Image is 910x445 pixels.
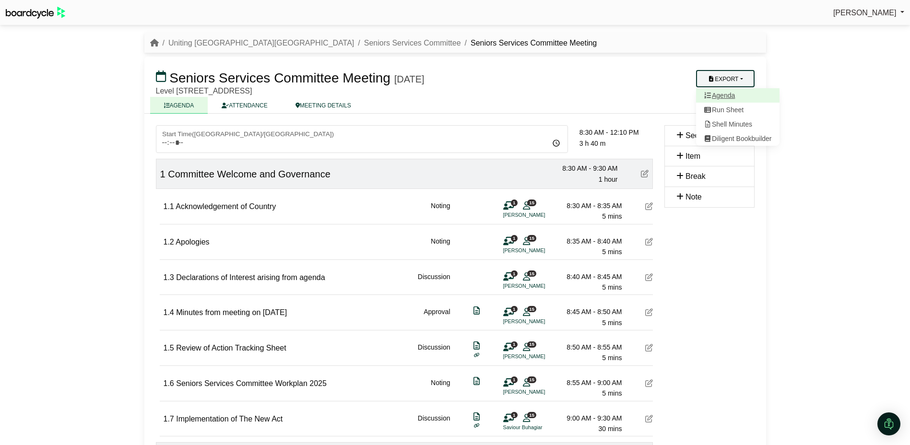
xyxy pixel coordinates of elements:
span: Section [685,131,711,140]
div: 8:45 AM - 8:50 AM [555,306,622,317]
a: Uniting [GEOGRAPHIC_DATA][GEOGRAPHIC_DATA] [168,39,354,47]
li: Saviour Buhagiar [503,423,575,432]
span: 1.2 [164,238,174,246]
li: [PERSON_NAME] [503,388,575,396]
li: [PERSON_NAME] [503,211,575,219]
span: [PERSON_NAME] [833,9,897,17]
div: Discussion [418,271,450,293]
div: 8:55 AM - 9:00 AM [555,377,622,388]
span: Declarations of Interest arising from agenda [176,273,325,281]
a: [PERSON_NAME] [833,7,904,19]
span: 1.6 [164,379,174,387]
div: [DATE] [394,73,425,85]
a: MEETING DETAILS [282,97,365,114]
span: Review of Action Tracking Sheet [176,344,286,352]
div: Discussion [418,342,450,363]
div: 8:35 AM - 8:40 AM [555,236,622,246]
li: [PERSON_NAME] [503,246,575,255]
span: 30 mins [598,425,622,433]
div: Discussion [418,413,450,434]
div: Noting [431,200,450,222]
span: Apologies [176,238,209,246]
span: 1 [511,412,518,418]
span: Break [685,172,706,180]
span: 1.3 [164,273,174,281]
span: Seniors Services Committee Workplan 2025 [176,379,327,387]
span: 5 mins [602,389,622,397]
span: 1 [511,341,518,348]
div: 8:30 AM - 8:35 AM [555,200,622,211]
a: Shell Minutes [696,117,780,131]
span: 1 [511,376,518,383]
li: [PERSON_NAME] [503,317,575,326]
div: 8:30 AM - 12:10 PM [579,127,653,138]
span: 5 mins [602,354,622,362]
div: Noting [431,377,450,399]
span: 1.4 [164,308,174,316]
span: Minutes from meeting on [DATE] [176,308,287,316]
div: 8:40 AM - 8:45 AM [555,271,622,282]
div: 8:50 AM - 8:55 AM [555,342,622,352]
span: 1 [511,199,518,206]
a: AGENDA [150,97,208,114]
a: Run Sheet [696,103,780,117]
span: 5 mins [602,248,622,256]
li: [PERSON_NAME] [503,282,575,290]
div: Noting [431,236,450,258]
span: Acknowledgement of Country [176,202,276,211]
nav: breadcrumb [150,37,597,49]
span: 1.7 [164,415,174,423]
span: 15 [527,199,536,206]
span: 15 [527,235,536,241]
span: Committee Welcome and Governance [168,169,331,179]
div: 9:00 AM - 9:30 AM [555,413,622,423]
span: 15 [527,270,536,277]
a: ATTENDANCE [208,97,281,114]
span: 1.1 [164,202,174,211]
span: 15 [527,341,536,348]
span: 5 mins [602,212,622,220]
div: 8:30 AM - 9:30 AM [551,163,618,174]
li: Seniors Services Committee Meeting [461,37,597,49]
span: Note [685,193,702,201]
div: Open Intercom Messenger [877,412,900,435]
a: Agenda [696,88,780,103]
li: [PERSON_NAME] [503,352,575,361]
span: 1 [511,270,518,277]
span: 1 hour [599,176,618,183]
span: 15 [527,306,536,312]
a: Seniors Services Committee [364,39,461,47]
a: Diligent Bookbuilder [696,131,780,146]
img: BoardcycleBlackGreen-aaafeed430059cb809a45853b8cf6d952af9d84e6e89e1f1685b34bfd5cb7d64.svg [6,7,65,19]
span: 1 [160,169,165,179]
span: 3 h 40 m [579,140,605,147]
span: 5 mins [602,283,622,291]
span: 1.5 [164,344,174,352]
button: Export [696,70,754,87]
span: Seniors Services Committee Meeting [169,70,390,85]
span: Item [685,152,700,160]
span: 5 mins [602,319,622,327]
span: 1 [511,306,518,312]
span: 15 [527,412,536,418]
div: Approval [424,306,450,328]
span: 15 [527,376,536,383]
span: 1 [511,235,518,241]
span: Implementation of The New Act [176,415,283,423]
span: Level [STREET_ADDRESS] [156,87,252,95]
